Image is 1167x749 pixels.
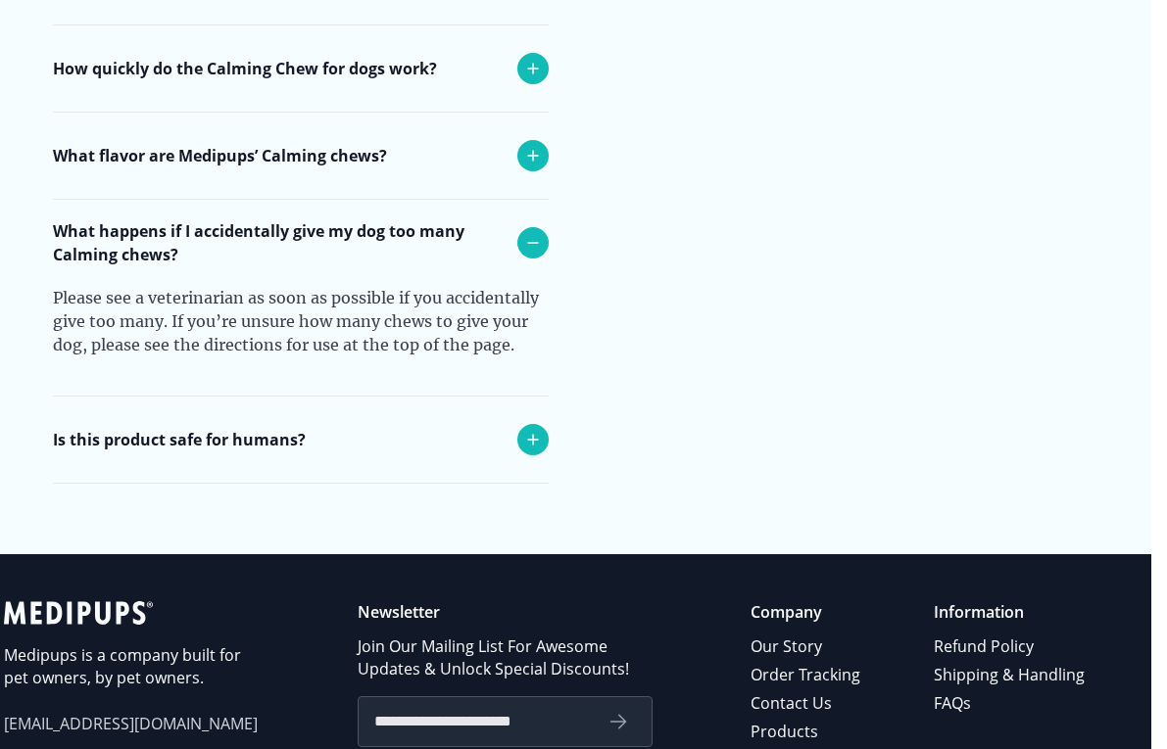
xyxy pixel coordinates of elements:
[934,689,1088,718] a: FAQs
[53,112,549,339] div: We created our Calming Chews as an helpful, fast remedy. The ingredients have a calming effect on...
[751,601,863,624] p: Company
[4,713,259,735] span: [EMAIL_ADDRESS][DOMAIN_NAME]
[358,635,653,680] p: Join Our Mailing List For Awesome Updates & Unlock Special Discounts!
[53,57,437,80] p: How quickly do the Calming Chew for dogs work?
[751,718,863,746] a: Products
[934,661,1088,689] a: Shipping & Handling
[751,689,863,718] a: Contact Us
[53,428,306,451] p: Is this product safe for humans?
[934,632,1088,661] a: Refund Policy
[53,483,549,592] div: All our products are intended to be consumed by dogs and are not safe for human consumption. Plea...
[751,632,863,661] a: Our Story
[53,144,387,167] p: What flavor are Medipups’ Calming chews?
[934,601,1088,624] p: Information
[751,661,863,689] a: Order Tracking
[53,199,549,285] div: Beef Flavored: Our chews will leave your pup begging for MORE!
[53,286,549,396] div: Please see a veterinarian as soon as possible if you accidentally give too many. If you’re unsure...
[4,644,259,689] p: Medipups is a company built for pet owners, by pet owners.
[53,219,508,266] p: What happens if I accidentally give my dog too many Calming chews?
[358,601,653,624] p: Newsletter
